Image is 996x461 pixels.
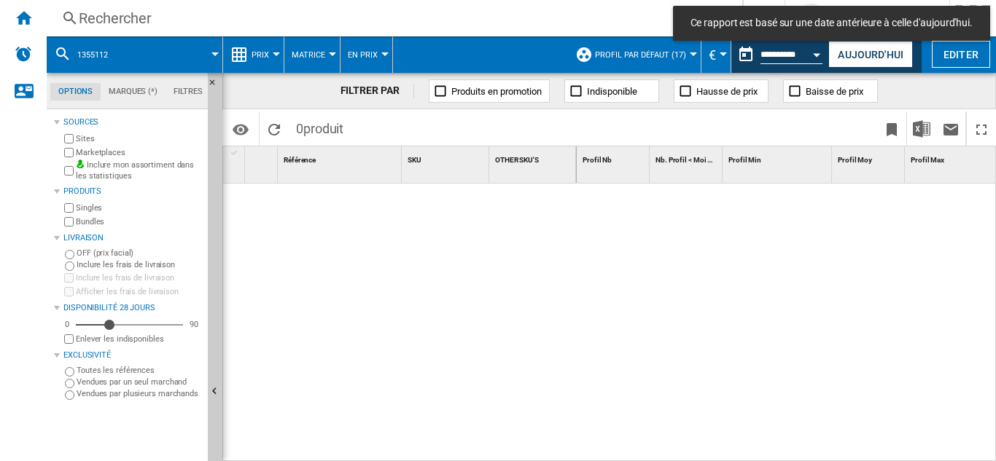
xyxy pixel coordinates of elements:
[580,146,649,169] div: Sort None
[76,318,183,332] md-slider: Disponibilité
[303,121,343,136] span: produit
[76,286,202,297] label: Afficher les frais de livraison
[63,232,202,244] div: Livraison
[709,47,716,63] span: €
[77,388,202,399] label: Vendues par plusieurs marchands
[79,8,704,28] div: Rechercher
[76,202,202,213] label: Singles
[655,156,706,164] span: Nb. Profil < Moi
[595,36,693,73] button: Profil par défaut (17)
[564,79,659,103] button: Indisponible
[76,133,202,144] label: Sites
[76,272,202,283] label: Inclure les frais de livraison
[580,146,649,169] div: Profil Nb Sort None
[64,162,74,180] input: Inclure mon assortiment dans les statistiques
[804,39,830,66] button: Open calendar
[495,156,539,164] span: OTHER SKU'S
[230,36,276,73] div: Prix
[64,134,74,143] input: Sites
[65,261,74,271] input: Inclure les frais de livraison
[348,36,385,73] button: En Prix
[292,50,325,60] span: Matrice
[77,377,202,387] label: Vendues par un seul marchand
[208,73,225,99] button: Masquer
[77,259,202,270] label: Inclure les frais de livraison
[76,159,85,168] img: mysite-bg-18x18.png
[64,273,74,283] input: Inclure les frais de livraison
[63,186,202,197] div: Produits
[77,248,202,259] label: OFF (prix facial)
[806,86,863,97] span: Baisse de prix
[292,36,332,73] button: Matrice
[186,319,202,330] div: 90
[838,156,872,164] span: Profil Moy
[65,367,74,377] input: Toutes les références
[281,146,401,169] div: Référence Sort None
[281,146,401,169] div: Sort None
[252,50,269,60] span: Prix
[63,117,202,128] div: Sources
[725,146,831,169] div: Sort None
[64,287,74,296] input: Afficher les frais de livraison
[50,83,101,101] md-tab-item: Options
[701,36,731,73] md-menu: Currency
[64,334,74,344] input: Afficher les frais de livraison
[731,36,825,73] div: Ce rapport est basé sur une date antérieure à celle d'aujourd'hui.
[587,86,637,97] span: Indisponible
[583,156,612,164] span: Profil Nb
[63,350,202,361] div: Exclusivité
[686,16,977,31] span: Ce rapport est basé sur une date antérieure à celle d'aujourd'hui.
[932,41,990,68] button: Editer
[783,79,878,103] button: Baisse de prix
[248,146,277,169] div: Sort None
[408,156,421,164] span: SKU
[76,159,202,182] label: Inclure mon assortiment dans les statistiques
[65,379,74,388] input: Vendues par un seul marchand
[492,146,576,169] div: OTHER SKU'S Sort None
[226,116,255,142] button: Options
[835,146,904,169] div: Profil Moy Sort None
[284,156,316,164] span: Référence
[76,147,202,158] label: Marketplaces
[653,146,722,169] div: Sort None
[348,50,378,60] span: En Prix
[728,156,761,164] span: Profil Min
[696,86,758,97] span: Hausse de prix
[64,203,74,213] input: Singles
[260,111,289,146] button: Recharger
[77,50,108,60] span: 1355112
[492,146,576,169] div: Sort None
[341,84,415,98] div: FILTRER PAR
[65,250,74,259] input: OFF (prix facial)
[575,36,693,73] div: Profil par défaut (17)
[907,111,936,146] button: Télécharger au format Excel
[15,45,32,63] img: alerts-logo.svg
[731,40,760,69] button: md-calendar
[76,334,202,344] label: Enlever les indisponibles
[252,36,276,73] button: Prix
[64,217,74,226] input: Bundles
[674,79,769,103] button: Hausse de prix
[77,365,202,376] label: Toutes les références
[451,86,542,97] span: Produits en promotion
[77,36,122,73] button: 1355112
[709,36,723,73] button: €
[653,146,722,169] div: Nb. Profil < Moi Sort None
[595,50,686,60] span: Profil par défaut (17)
[828,41,913,68] button: Aujourd'hui
[911,156,944,164] span: Profil Max
[289,111,351,142] span: 0
[166,83,211,101] md-tab-item: Filtres
[405,146,489,169] div: Sort None
[913,120,930,138] img: excel-24x24.png
[61,319,73,330] div: 0
[936,111,965,146] button: Envoyer ce rapport par email
[725,146,831,169] div: Profil Min Sort None
[877,111,906,146] button: Créer un favoris
[76,216,202,227] label: Bundles
[64,148,74,157] input: Marketplaces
